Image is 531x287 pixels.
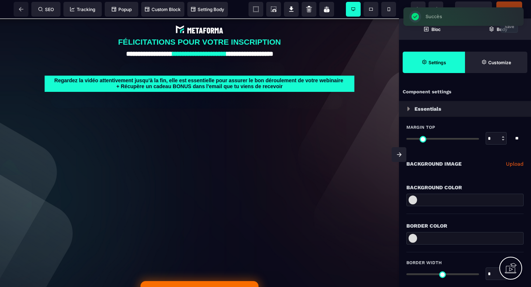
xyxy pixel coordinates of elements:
[70,7,95,12] span: Tracking
[406,124,435,130] span: Margin Top
[145,7,181,12] span: Custom Block
[428,60,446,65] strong: Settings
[45,57,354,73] text: Regardez la vidéo attentivement jusqu’à la fin, elle est essentielle pour assurer le bon déroulem...
[406,221,524,230] div: Border Color
[465,52,527,73] span: Open Style Manager
[266,2,281,17] span: Screenshot
[399,18,465,40] span: Open Blocks
[506,159,524,168] a: Upload
[431,27,441,32] strong: Bloc
[460,6,487,12] span: Previsualiser
[249,2,263,17] span: View components
[502,6,517,12] span: Publier
[406,159,462,168] p: Background Image
[174,6,225,17] img: abe9e435164421cb06e33ef15842a39e_e5ef653356713f0d7dd3797ab850248d_Capture_d%E2%80%99e%CC%81cran_2...
[406,183,524,192] div: Background Color
[191,7,224,12] span: Setting Body
[6,18,393,30] text: FÉLICITATIONS POUR VOTRE INSCRIPTION
[497,27,507,32] strong: Body
[112,7,132,12] span: Popup
[38,7,54,12] span: SEO
[455,1,492,16] span: Preview
[407,107,410,111] img: loading
[406,260,442,266] span: Border Width
[488,60,511,65] strong: Customize
[403,52,465,73] span: Settings
[414,104,441,113] p: Essentials
[399,85,531,99] div: Component settings
[465,18,531,40] span: Open Layer Manager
